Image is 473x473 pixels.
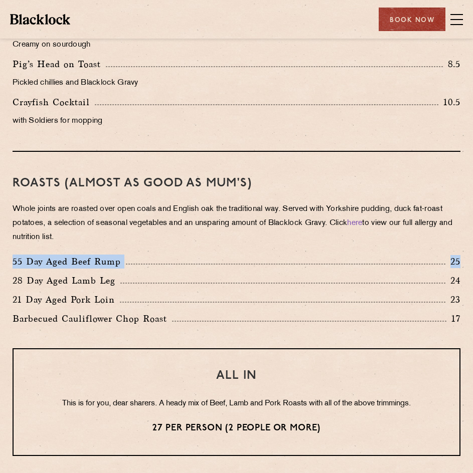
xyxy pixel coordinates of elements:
p: 21 Day Aged Pork Loin [13,293,120,307]
div: Book Now [379,8,445,31]
p: 17 [446,312,460,325]
h3: Roasts (Almost as good as Mum's) [13,177,460,190]
p: 25 [445,255,460,268]
img: BL_Textured_Logo-footer-cropped.svg [10,14,70,24]
p: 55 Day Aged Beef Rump [13,255,126,269]
p: Pickled chillies and Blacklock Gravy [13,76,460,90]
p: Crayfish Cocktail [13,95,95,109]
p: 27 per person (2 people or more) [34,422,439,435]
p: Whole joints are roasted over open coals and English oak the traditional way. Served with Yorkshi... [13,202,460,245]
p: with Soldiers for mopping [13,114,460,128]
p: 8.5 [443,58,461,71]
p: 24 [445,274,460,287]
p: This is for you, dear sharers. A heady mix of Beef, Lamb and Pork Roasts with all of the above tr... [34,397,439,410]
p: Creamy on sourdough [13,38,460,52]
p: Pig’s Head on Toast [13,57,106,71]
p: 23 [445,293,460,306]
p: Barbecued Cauliflower Chop Roast [13,312,172,326]
p: 28 Day Aged Lamb Leg [13,274,120,288]
h3: ALL IN [34,369,439,382]
p: 10.5 [438,96,460,109]
a: here [347,219,362,227]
